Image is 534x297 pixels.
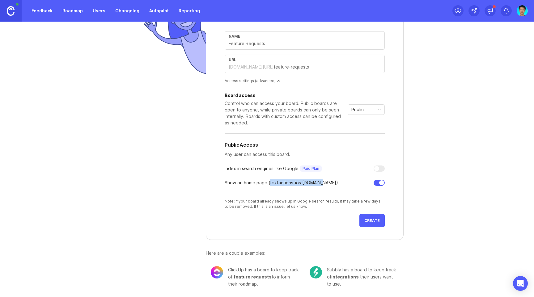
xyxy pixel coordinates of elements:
a: Users [89,5,109,16]
img: Canny Home [7,6,15,16]
div: Index in search engines like Google [225,165,322,172]
p: Any user can access this board. [225,151,385,158]
div: Name [229,34,381,39]
span: Create [364,218,380,223]
a: Reporting [175,5,204,16]
div: Open Intercom Messenger [513,276,528,291]
div: ClickUp has a board to keep track of to inform their roadmap. [228,266,300,287]
span: feature requests [234,274,272,279]
div: toggle menu [348,104,385,115]
button: Create [359,214,385,227]
div: Subbly has a board to keep track of their users want to use. [327,266,399,287]
input: feature-requests [274,64,381,70]
div: Board access [225,93,345,98]
a: Changelog [112,5,143,16]
a: Paid Plan [299,165,322,172]
a: Roadmap [59,5,87,16]
svg: toggle icon [375,107,384,112]
span: Public [351,106,364,113]
div: Show on home page ( textactions-ios .[DOMAIN_NAME]) [225,179,338,186]
a: Feedback [28,5,56,16]
h5: Public Access [225,141,258,148]
img: Qi Wang [517,5,528,16]
div: url [229,57,381,62]
div: Access settings (advanced) [225,78,385,83]
a: Autopilot [146,5,172,16]
img: 8cacae02fdad0b0645cb845173069bf5.png [211,266,223,278]
input: Feature Requests [229,40,381,47]
span: integrations [331,274,359,279]
div: Note: If your board already shows up in Google search results, it may take a few days to be remov... [225,199,385,209]
img: c104e91677ce72f6b937eb7b5afb1e94.png [310,266,322,278]
div: Here are a couple examples: [206,250,404,257]
div: Control who can access your board. Public boards are open to anyone, while private boards can onl... [225,100,345,126]
p: Paid Plan [303,166,319,171]
div: [DOMAIN_NAME][URL] [229,64,274,70]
